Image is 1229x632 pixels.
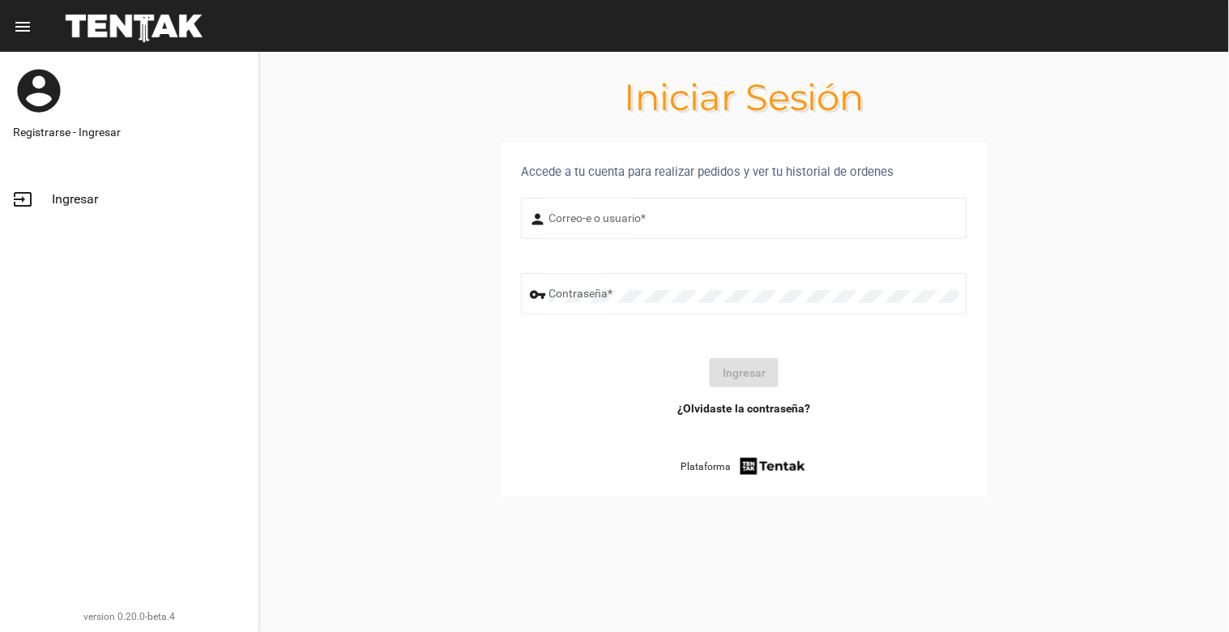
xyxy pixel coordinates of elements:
h1: Iniciar Sesión [259,84,1229,110]
span: Plataforma [681,459,731,475]
a: Registrarse - Ingresar [13,124,245,140]
mat-icon: account_circle [13,65,65,117]
div: version 0.20.0-beta.4 [13,609,245,625]
div: Accede a tu cuenta para realizar pedidos y ver tu historial de ordenes [521,162,967,181]
mat-icon: menu [13,17,32,36]
a: ¿Olvidaste la contraseña? [677,400,811,416]
mat-icon: person [530,210,549,229]
button: Ingresar [710,358,779,387]
mat-icon: input [13,190,32,209]
span: Ingresar [52,191,98,207]
a: Plataforma [681,455,808,477]
img: tentak-firm.png [738,455,808,477]
mat-icon: vpn_key [530,285,549,305]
